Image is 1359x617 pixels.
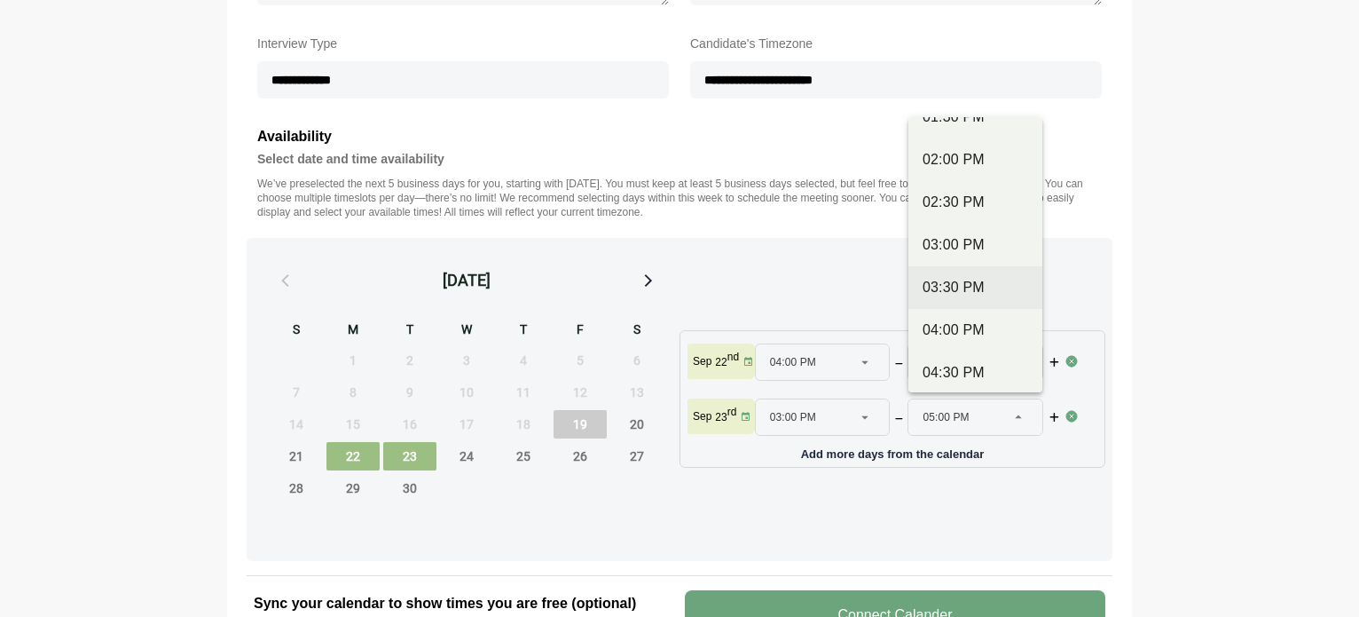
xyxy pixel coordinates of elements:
div: 04:00 PM [923,320,1028,341]
div: [DATE] [443,268,491,293]
div: 03:30 PM [923,277,1028,298]
span: Tuesday, September 23, 2025 [383,442,436,471]
div: W [440,320,493,343]
span: Thursday, September 25, 2025 [497,442,550,471]
span: Monday, September 8, 2025 [326,378,380,407]
div: S [610,320,664,343]
h3: Availability [257,125,1102,148]
span: Friday, September 19, 2025 [554,410,607,439]
span: Tuesday, September 2, 2025 [383,346,436,375]
sup: rd [727,406,737,418]
span: Monday, September 22, 2025 [326,442,380,471]
div: 04:30 PM [923,362,1028,384]
span: Saturday, September 6, 2025 [610,346,664,375]
strong: 23 [715,411,727,423]
span: Monday, September 29, 2025 [326,474,380,502]
span: Sunday, September 14, 2025 [270,410,323,439]
span: Friday, September 26, 2025 [554,442,607,471]
span: Sunday, September 7, 2025 [270,378,323,407]
span: Wednesday, September 17, 2025 [440,410,493,439]
span: Thursday, September 11, 2025 [497,378,550,407]
span: Thursday, September 4, 2025 [497,346,550,375]
p: We’ve preselected the next 5 business days for you, starting with [DATE]. You must keep at least ... [257,177,1102,219]
span: 03:00 PM [770,399,816,435]
div: M [326,320,380,343]
span: Friday, September 5, 2025 [554,346,607,375]
p: Sep [693,409,711,423]
div: S [270,320,323,343]
div: F [554,320,607,343]
div: 02:30 PM [923,192,1028,213]
div: 03:00 PM [923,234,1028,256]
p: Add more days from the calendar [687,441,1097,460]
span: Wednesday, September 3, 2025 [440,346,493,375]
h2: Sync your calendar to show times you are free (optional) [254,593,674,614]
span: Wednesday, September 10, 2025 [440,378,493,407]
span: 05:00 PM [923,399,969,435]
div: 02:00 PM [923,149,1028,170]
div: T [497,320,550,343]
span: 04:00 PM [770,344,816,380]
span: Tuesday, September 9, 2025 [383,378,436,407]
sup: nd [727,351,739,363]
span: Tuesday, September 16, 2025 [383,410,436,439]
span: Saturday, September 20, 2025 [610,410,664,439]
span: Monday, September 1, 2025 [326,346,380,375]
span: Thursday, September 18, 2025 [497,410,550,439]
h4: Select date and time availability [257,148,1102,170]
span: Wednesday, September 24, 2025 [440,442,493,471]
div: 01:30 PM [923,107,1028,128]
strong: 22 [715,356,727,368]
div: T [383,320,436,343]
span: Saturday, September 27, 2025 [610,442,664,471]
span: Saturday, September 13, 2025 [610,378,664,407]
span: Sunday, September 28, 2025 [270,474,323,502]
span: Friday, September 12, 2025 [554,378,607,407]
p: Sep [693,354,711,368]
label: Interview Type [257,33,669,54]
span: Tuesday, September 30, 2025 [383,474,436,502]
span: Monday, September 15, 2025 [326,410,380,439]
label: Candidate's Timezone [690,33,1102,54]
span: Sunday, September 21, 2025 [270,442,323,471]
